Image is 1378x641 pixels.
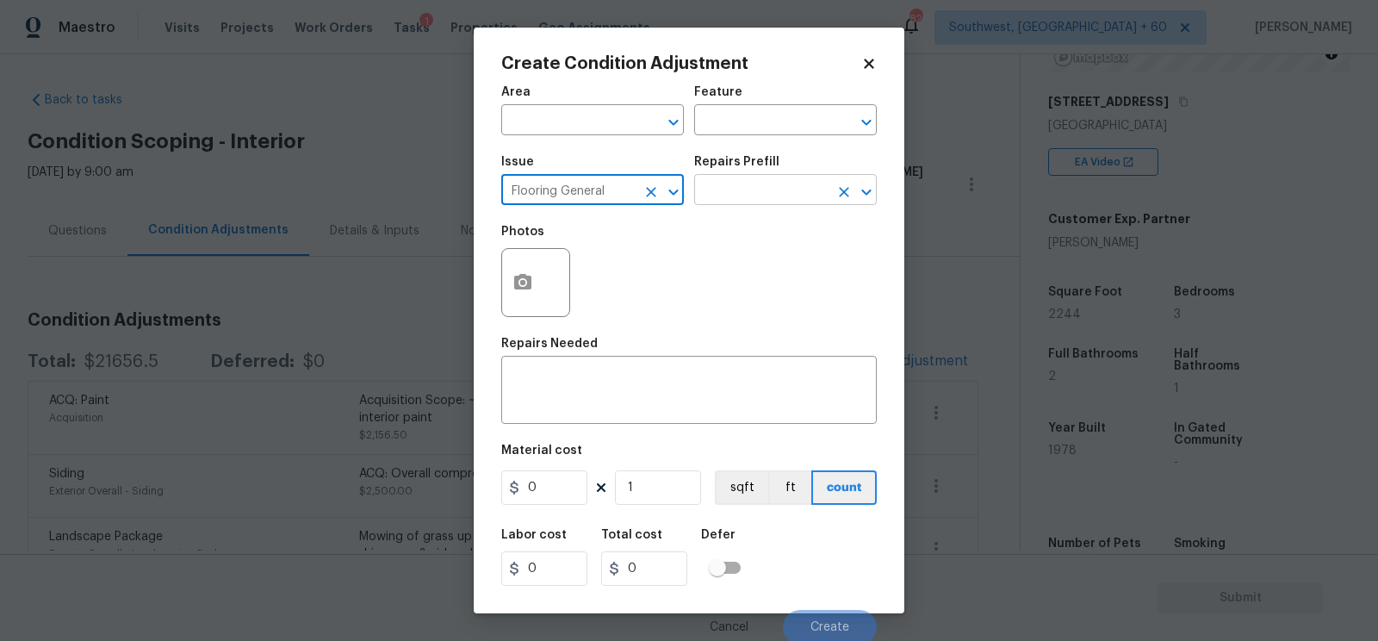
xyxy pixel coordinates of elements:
h5: Photos [501,226,544,238]
button: ft [768,470,811,505]
button: sqft [715,470,768,505]
h5: Repairs Needed [501,338,598,350]
span: Cancel [710,621,748,634]
button: Open [854,180,878,204]
h5: Total cost [601,529,662,541]
button: Open [661,180,686,204]
h5: Feature [694,86,742,98]
button: Open [661,110,686,134]
button: Clear [639,180,663,204]
h5: Repairs Prefill [694,156,779,168]
h2: Create Condition Adjustment [501,55,861,72]
button: Open [854,110,878,134]
h5: Labor cost [501,529,567,541]
h5: Issue [501,156,534,168]
h5: Material cost [501,445,582,457]
span: Create [810,621,849,634]
h5: Defer [701,529,736,541]
h5: Area [501,86,531,98]
button: Clear [832,180,856,204]
button: count [811,470,877,505]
